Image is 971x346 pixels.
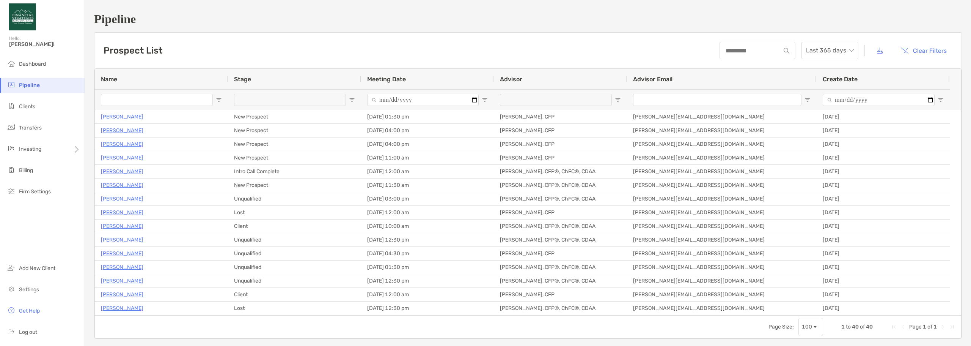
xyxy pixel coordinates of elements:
[627,151,817,164] div: [PERSON_NAME][EMAIL_ADDRESS][DOMAIN_NAME]
[627,206,817,219] div: [PERSON_NAME][EMAIL_ADDRESS][DOMAIN_NAME]
[823,94,935,106] input: Create Date Filter Input
[852,324,859,330] span: 40
[228,288,361,301] div: Client
[494,179,627,192] div: [PERSON_NAME], CFP®, ChFC®, CDAA
[228,124,361,137] div: New Prospect
[949,324,955,330] div: Last Page
[627,179,817,192] div: [PERSON_NAME][EMAIL_ADDRESS][DOMAIN_NAME]
[817,302,950,315] div: [DATE]
[846,324,851,330] span: to
[817,274,950,288] div: [DATE]
[891,324,897,330] div: First Page
[228,247,361,260] div: Unqualified
[817,261,950,274] div: [DATE]
[494,110,627,123] div: [PERSON_NAME], CFP
[101,76,117,83] span: Name
[9,41,80,47] span: [PERSON_NAME]!
[228,220,361,233] div: Client
[627,288,817,301] div: [PERSON_NAME][EMAIL_ADDRESS][DOMAIN_NAME]
[101,112,143,122] p: [PERSON_NAME]
[361,261,494,274] div: [DATE] 01:30 pm
[361,233,494,246] div: [DATE] 12:30 pm
[494,165,627,178] div: [PERSON_NAME], CFP®, ChFC®, CDAA
[101,126,143,135] a: [PERSON_NAME]
[9,3,36,30] img: Zoe Logo
[7,186,16,196] img: firm-settings icon
[900,324,906,330] div: Previous Page
[361,137,494,151] div: [DATE] 04:00 pm
[909,324,922,330] span: Page
[817,110,950,123] div: [DATE]
[19,146,41,152] span: Investing
[101,180,143,190] a: [PERSON_NAME]
[361,110,494,123] div: [DATE] 01:30 pm
[615,97,621,103] button: Open Filter Menu
[627,220,817,233] div: [PERSON_NAME][EMAIL_ADDRESS][DOMAIN_NAME]
[361,165,494,178] div: [DATE] 12:00 am
[633,94,801,106] input: Advisor Email Filter Input
[101,262,143,272] a: [PERSON_NAME]
[823,76,858,83] span: Create Date
[101,276,143,286] p: [PERSON_NAME]
[627,247,817,260] div: [PERSON_NAME][EMAIL_ADDRESS][DOMAIN_NAME]
[228,110,361,123] div: New Prospect
[228,179,361,192] div: New Prospect
[7,263,16,272] img: add_new_client icon
[228,165,361,178] div: Intro Call Complete
[361,288,494,301] div: [DATE] 12:00 am
[633,76,672,83] span: Advisor Email
[627,137,817,151] div: [PERSON_NAME][EMAIL_ADDRESS][DOMAIN_NAME]
[940,324,946,330] div: Next Page
[817,233,950,246] div: [DATE]
[19,82,40,88] span: Pipeline
[866,324,873,330] span: 40
[7,80,16,89] img: pipeline icon
[361,124,494,137] div: [DATE] 04:00 pm
[494,151,627,164] div: [PERSON_NAME], CFP
[817,220,950,233] div: [DATE]
[494,261,627,274] div: [PERSON_NAME], CFP®, ChFC®, CDAA
[101,153,143,163] a: [PERSON_NAME]
[494,247,627,260] div: [PERSON_NAME], CFP
[494,274,627,288] div: [PERSON_NAME], CFP®, ChFC®, CDAA
[104,45,162,56] h3: Prospect List
[7,101,16,111] img: clients icon
[101,167,143,176] p: [PERSON_NAME]
[7,306,16,315] img: get-help icon
[768,324,794,330] div: Page Size:
[19,103,35,110] span: Clients
[101,139,143,149] a: [PERSON_NAME]
[101,249,143,258] a: [PERSON_NAME]
[101,303,143,313] a: [PERSON_NAME]
[361,274,494,288] div: [DATE] 12:30 pm
[817,288,950,301] div: [DATE]
[923,324,926,330] span: 1
[361,220,494,233] div: [DATE] 10:00 am
[361,151,494,164] div: [DATE] 11:00 am
[806,42,854,59] span: Last 365 days
[228,192,361,205] div: Unqualified
[101,235,143,245] a: [PERSON_NAME]
[817,247,950,260] div: [DATE]
[228,137,361,151] div: New Prospect
[101,208,143,217] p: [PERSON_NAME]
[784,48,789,54] img: input icon
[482,97,488,103] button: Open Filter Menu
[101,290,143,299] p: [PERSON_NAME]
[101,194,143,204] p: [PERSON_NAME]
[19,265,55,272] span: Add New Client
[494,233,627,246] div: [PERSON_NAME], CFP®, ChFC®, CDAA
[933,324,937,330] span: 1
[228,233,361,246] div: Unqualified
[94,12,962,26] h1: Pipeline
[7,327,16,336] img: logout icon
[367,94,479,106] input: Meeting Date Filter Input
[627,110,817,123] div: [PERSON_NAME][EMAIL_ADDRESS][DOMAIN_NAME]
[7,59,16,68] img: dashboard icon
[494,288,627,301] div: [PERSON_NAME], CFP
